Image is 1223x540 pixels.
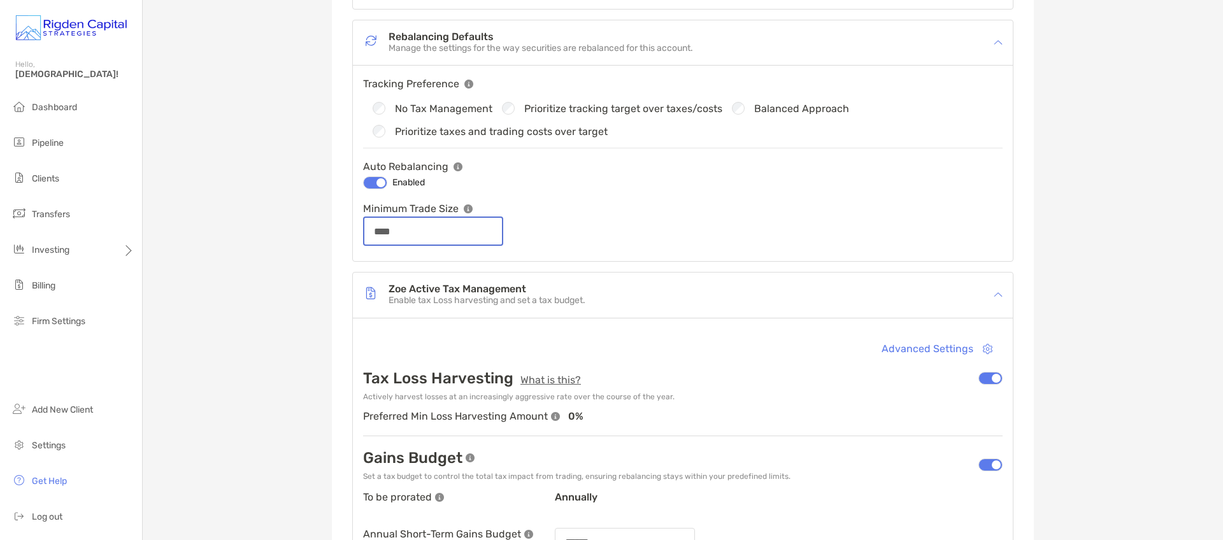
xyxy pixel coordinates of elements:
span: Add New Client [32,404,93,415]
img: dashboard icon [11,99,27,114]
img: add_new_client icon [11,401,27,416]
span: Get Help [32,476,67,487]
label: No Tax Management [395,103,492,114]
h4: Rebalancing Defaults [389,32,693,43]
span: Clients [32,173,59,184]
img: clients icon [11,170,27,185]
img: info tooltip [524,530,533,539]
span: Log out [32,511,62,522]
img: info tooltip [435,493,444,502]
p: Annual Short-Term Gains Budget [363,528,521,540]
span: Settings [32,440,66,451]
p: Enabled [392,174,425,190]
img: info tooltip [454,162,462,171]
img: Rebalancing Defaults [363,33,378,48]
p: 0 % [562,410,583,422]
img: logout icon [11,508,27,523]
p: Tax Loss Harvesting [363,369,513,387]
img: info tooltip [466,453,475,462]
p: Minimum Trade Size [363,201,459,217]
p: Manage the settings for the way securities are rebalanced for this account. [389,43,693,54]
span: [DEMOGRAPHIC_DATA]! [15,69,134,80]
p: Auto Rebalancing [363,159,448,174]
img: info tooltip [551,412,560,421]
p: Enable tax Loss harvesting and set a tax budget. [389,295,585,306]
span: Firm Settings [32,316,85,327]
p: annually [555,491,695,513]
img: firm-settings icon [11,313,27,328]
span: Pipeline [32,138,64,148]
p: To be prorated [363,491,432,503]
img: Zoe Active Tax Management [363,285,378,301]
img: pipeline icon [11,134,27,150]
span: Dashboard [32,102,77,113]
span: Billing [32,280,55,291]
p: Gains Budget [363,449,462,467]
img: investing icon [11,241,27,257]
img: info tooltip [464,204,473,213]
div: icon arrowZoe Active Tax ManagementZoe Active Tax ManagementEnable tax Loss harvesting and set a ... [353,273,1013,317]
span: Transfers [32,209,70,220]
img: get-help icon [11,472,27,488]
h4: Zoe Active Tax Management [389,284,585,295]
p: Preferred Min Loss Harvesting Amount [363,408,548,424]
label: Prioritize taxes and trading costs over target [395,126,608,137]
img: icon arrow [994,38,1003,47]
img: info tooltip [464,80,473,89]
label: Balanced Approach [754,103,849,114]
div: icon arrowRebalancing DefaultsRebalancing DefaultsManage the settings for the way securities are ... [353,20,1013,65]
img: transfers icon [11,206,27,221]
img: settings icon [11,437,27,452]
img: Zoe Logo [15,5,127,51]
img: billing icon [11,277,27,292]
img: icon arrow [994,290,1003,299]
p: Tracking Preference [363,76,459,92]
p: Set a tax budget to control the total tax impact from trading, ensuring rebalancing stays within ... [363,472,790,481]
p: Actively harvest losses at an increasingly aggressive rate over the course of the year. [363,392,1003,402]
button: What is this? [517,374,585,387]
label: Prioritize tracking target over taxes/costs [524,103,722,114]
button: Advanced Settings [871,335,1003,363]
span: Investing [32,245,69,255]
